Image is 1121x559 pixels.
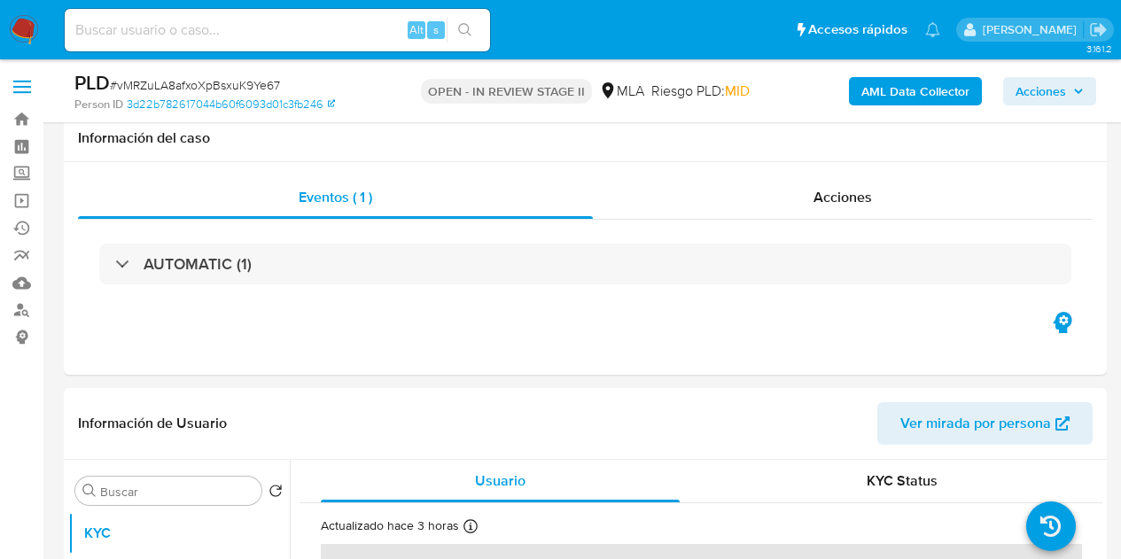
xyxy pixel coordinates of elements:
a: Notificaciones [925,22,940,37]
input: Buscar [100,484,254,500]
button: Ver mirada por persona [877,402,1093,445]
p: nicolas.fernandezallen@mercadolibre.com [983,21,1083,38]
span: Riesgo PLD: [651,82,750,101]
b: Person ID [74,97,123,113]
a: Salir [1089,20,1108,39]
input: Buscar usuario o caso... [65,19,490,42]
button: Buscar [82,484,97,498]
p: Actualizado hace 3 horas [321,517,459,534]
span: # vMRZuLA8afxoXpBsxuK9Ye67 [110,76,280,94]
span: Accesos rápidos [808,20,907,39]
span: KYC Status [867,470,938,491]
div: AUTOMATIC (1) [99,244,1071,284]
h1: Información del caso [78,129,1093,147]
button: AML Data Collector [849,77,982,105]
button: Acciones [1003,77,1096,105]
p: OPEN - IN REVIEW STAGE II [421,79,592,104]
b: PLD [74,68,110,97]
span: Ver mirada por persona [900,402,1051,445]
span: s [433,21,439,38]
h1: Información de Usuario [78,415,227,432]
span: Acciones [1016,77,1066,105]
span: Usuario [475,470,525,491]
a: 3d22b782617044b60f6093d01c3fb246 [127,97,335,113]
button: search-icon [447,18,483,43]
button: KYC [68,512,290,555]
span: Acciones [814,187,872,207]
b: AML Data Collector [861,77,969,105]
span: Alt [409,21,424,38]
div: MLA [599,82,644,101]
button: Volver al orden por defecto [269,484,283,503]
span: MID [725,81,750,101]
h3: AUTOMATIC (1) [144,254,252,274]
span: Eventos ( 1 ) [299,187,372,207]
